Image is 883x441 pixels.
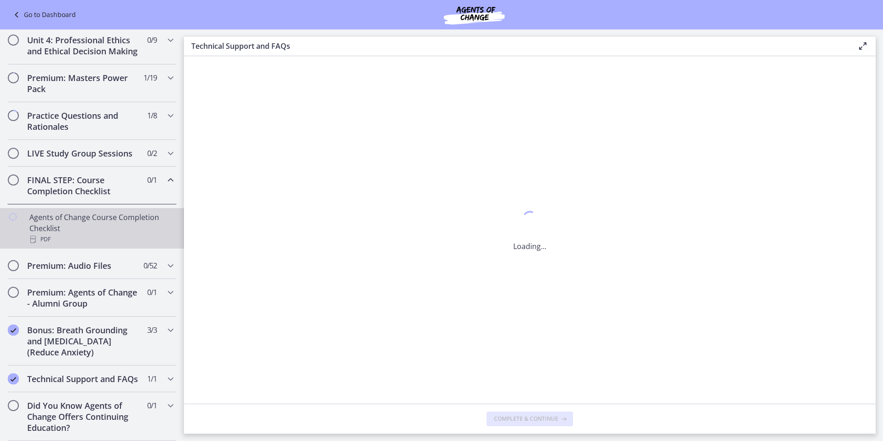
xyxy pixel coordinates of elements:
h2: Premium: Audio Files [27,260,139,271]
i: Completed [8,373,19,384]
span: 3 / 3 [147,325,157,336]
button: Complete & continue [487,412,573,426]
h2: Bonus: Breath Grounding and [MEDICAL_DATA] (Reduce Anxiety) [27,325,139,358]
span: 1 / 1 [147,373,157,384]
img: Agents of Change Social Work Test Prep [419,4,529,26]
span: 0 / 1 [147,287,157,298]
span: 0 / 9 [147,35,157,46]
span: 1 / 19 [143,72,157,83]
span: 0 / 2 [147,148,157,159]
h2: Premium: Masters Power Pack [27,72,139,94]
h2: LIVE Study Group Sessions [27,148,139,159]
span: 0 / 1 [147,400,157,411]
h2: Technical Support and FAQs [27,373,139,384]
span: 0 / 52 [143,260,157,271]
h2: Premium: Agents of Change - Alumni Group [27,287,139,309]
a: Go to Dashboard [11,9,76,20]
div: Agents of Change Course Completion Checklist [29,212,173,245]
h2: Unit 4: Professional Ethics and Ethical Decision Making [27,35,139,57]
span: 1 / 8 [147,110,157,121]
p: Loading... [513,241,546,252]
div: PDF [29,234,173,245]
h3: Technical Support and FAQs [191,41,843,52]
h2: Did You Know Agents of Change Offers Continuing Education? [27,400,139,433]
div: 1 [513,209,546,230]
i: Completed [8,325,19,336]
h2: Practice Questions and Rationales [27,110,139,132]
span: 0 / 1 [147,174,157,186]
h2: FINAL STEP: Course Completion Checklist [27,174,139,197]
span: Complete & continue [494,415,558,423]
